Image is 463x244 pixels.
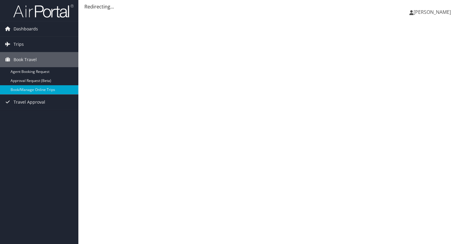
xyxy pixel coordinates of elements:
span: Travel Approval [14,95,45,110]
span: Trips [14,37,24,52]
div: Redirecting... [84,3,457,10]
a: [PERSON_NAME] [409,3,457,21]
span: Book Travel [14,52,37,67]
span: [PERSON_NAME] [414,9,451,15]
img: airportal-logo.png [13,4,74,18]
span: Dashboards [14,21,38,36]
